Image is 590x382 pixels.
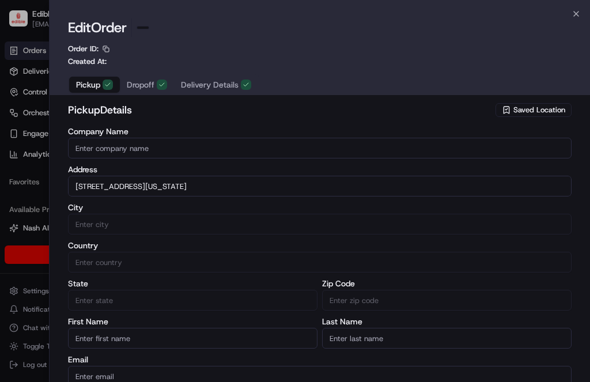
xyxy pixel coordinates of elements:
[68,56,107,67] p: Created At:
[68,279,317,288] label: State
[68,18,127,37] h1: Edit
[76,79,100,90] span: Pickup
[68,138,572,158] input: Enter company name
[127,79,154,90] span: Dropoff
[68,165,572,173] label: Address
[68,328,317,349] input: Enter first name
[68,102,493,118] h2: pickup Details
[513,105,565,115] span: Saved Location
[496,102,572,118] button: Saved Location
[322,317,572,326] label: Last Name
[68,317,317,326] label: First Name
[322,279,572,288] label: Zip Code
[322,290,572,311] input: Enter zip code
[68,252,572,273] input: Enter country
[68,203,572,211] label: City
[68,44,99,54] p: Order ID:
[68,214,572,235] input: Enter city
[322,328,572,349] input: Enter last name
[181,79,239,90] span: Delivery Details
[68,355,572,364] label: Email
[68,290,317,311] input: Enter state
[91,18,127,37] span: Order
[68,127,572,135] label: Company Name
[68,241,572,249] label: Country
[68,176,572,196] input: Enter address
